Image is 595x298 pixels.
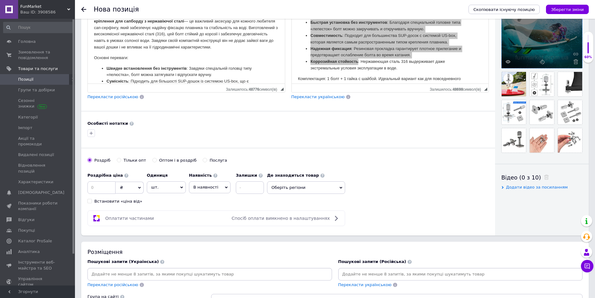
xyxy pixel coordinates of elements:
span: Управління сайтом [18,276,58,287]
li: : Завдяки спеціальній головці типу «пелюстка», болт можна затягувати і відпускати вручну. [19,60,178,73]
span: Пошукові запити (Російська) [338,259,406,264]
span: 48776 [249,87,259,92]
span: Пошукові запити (Українська) [87,259,159,264]
span: Замовлення та повідомлення [18,49,58,61]
span: Імпорт [18,125,32,131]
body: Редактор, C2631D5C-6AE7-4917-9C5A-BE379F5360B5 [6,6,191,157]
input: Додайте не менше 8 запитів, за якими покупці шукатимуть товар [89,270,331,279]
div: 60% [583,55,593,59]
span: Головна [18,39,36,44]
p: Комплектация: 1 болт + 1 гайка с шайбой. Идеальный вариант как для повседневного использования, т... [6,70,191,83]
p: Основні переваги: [6,49,191,56]
span: Акції та промокоди [18,136,58,147]
b: Залишки [236,173,257,178]
b: Наявність [189,173,212,178]
span: Оплатити частинами [105,216,154,221]
span: Перекласти українською [291,94,345,99]
button: Скопіювати існуючу позицію [469,5,540,14]
span: [DEMOGRAPHIC_DATA] [18,190,64,195]
span: Позиції [18,77,33,82]
p: Основные преимущества: [6,4,191,10]
span: Відео (0 з 10) [501,174,541,181]
span: В наявності [193,185,218,189]
div: Встановити «ціна від» [94,199,142,204]
strong: Сумісність [19,73,41,78]
span: Сезонні знижки [18,98,58,109]
li: : Благодаря специальной головке типа «лепесток» болт можно закручивать и откручивать вручную. [19,14,178,27]
span: Скопіювати існуючу позицію [474,7,535,12]
strong: Надежная фиксация [19,41,60,46]
strong: Быстрая установка без инструментов [19,15,96,19]
span: Перекласти російською [87,94,138,99]
span: Додати відео за посиланням [506,185,568,189]
h1: Нова позиція [94,6,139,13]
span: Потягніть для зміни розмірів [280,88,284,91]
button: Зберегти зміни [546,5,589,14]
span: ₴ [120,185,123,190]
div: Ваш ID: 3908586 [20,9,75,15]
div: Розміщення [87,248,583,256]
strong: Совместимость [19,28,51,33]
span: шт. [147,181,186,193]
div: Послуга [210,158,227,163]
input: Додайте не менше 8 запитів, за якими покупці шукатимуть товар [340,270,582,279]
span: Покупці [18,228,35,233]
li: : Подходит для большинства SUP-досок с системой US-box, которая является самым распространенным т... [19,27,178,40]
div: Повернутися назад [81,7,86,12]
span: Відновлення позицій [18,163,58,174]
button: Чат з покупцем [581,260,593,272]
input: Пошук [3,22,74,33]
b: Де знаходиться товар [267,173,319,178]
div: Оптом і в роздріб [159,158,197,163]
span: Категорії [18,114,38,120]
strong: Болт для плавника САП дошки, гвинт із квадратною гайкою для платформи SUP дошки, кріплення для са... [6,7,185,18]
li: : Підходить для більшості SUP-дошок із системою US-box, що є найпоширенішим типом кріплення плавн... [19,73,178,86]
span: Потягніть для зміни розмірів [484,88,487,91]
i: Зберегти зміни [551,7,584,12]
input: - [236,181,264,194]
span: Інструменти веб-майстра та SEO [18,260,58,271]
div: Кiлькiсть символiв [226,86,280,92]
div: Кiлькiсть символiв [430,86,484,92]
iframe: Редактор, C2631D5C-6AE7-4917-9C5A-BE379F5360B5 [88,5,285,83]
div: Тільки опт [124,158,146,163]
span: Відгуки [18,217,34,223]
b: Роздрібна ціна [87,173,123,178]
span: Аналітика [18,249,40,255]
b: Одиниця [147,173,168,178]
span: Оберіть регіони [267,181,345,194]
span: FunMarket [20,4,67,9]
p: — це важливий аксесуар для кожного любителя сап-серфінгу, який забезпечує надійну фіксацію плавни... [6,6,191,45]
span: Перекласти українською [338,282,392,287]
span: Перекласти російською [87,282,138,287]
span: Товари та послуги [18,66,58,72]
iframe: Редактор, B0224609-D381-48D6-9C26-1AD1CE783846 [292,5,489,83]
span: Групи та добірки [18,87,55,93]
div: 60% Якість заповнення [583,31,593,63]
strong: Швидке встановлення без інструментів [19,61,99,65]
span: Спосіб оплати вимкнено в налаштуваннях [232,216,330,221]
span: Показники роботи компанії [18,200,58,212]
li: : Резиновая прокладка гарантирует плотное прилегание и предотвращает ослабление болта во время ка... [19,40,178,53]
span: Каталог ProSale [18,238,52,244]
span: Видалені позиції [18,152,54,158]
strong: Коррозийная стойкость [19,54,67,58]
input: 0 [87,181,116,194]
div: Роздріб [94,158,111,163]
li: : Нержавеющая сталь 316 выдерживает даже экстремальные условия эксплуатации в воде. [19,53,178,66]
span: Характеристики [18,179,53,185]
span: 48698 [453,87,463,92]
b: Особисті нотатки [87,121,128,126]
